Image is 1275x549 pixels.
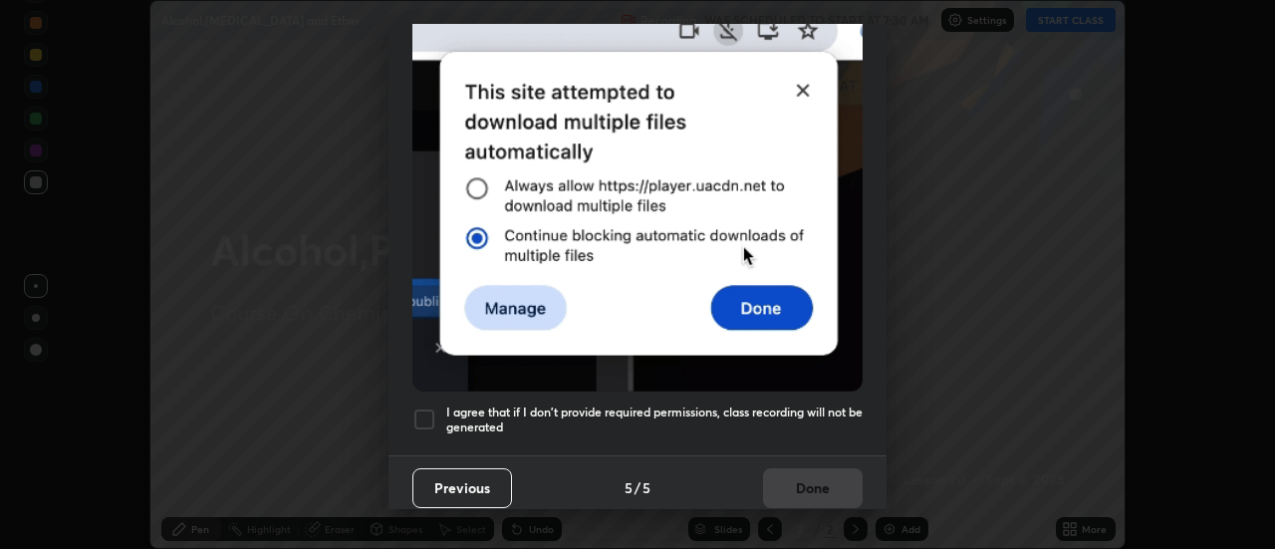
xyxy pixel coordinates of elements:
[625,477,633,498] h4: 5
[412,468,512,508] button: Previous
[446,405,863,435] h5: I agree that if I don't provide required permissions, class recording will not be generated
[642,477,650,498] h4: 5
[635,477,640,498] h4: /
